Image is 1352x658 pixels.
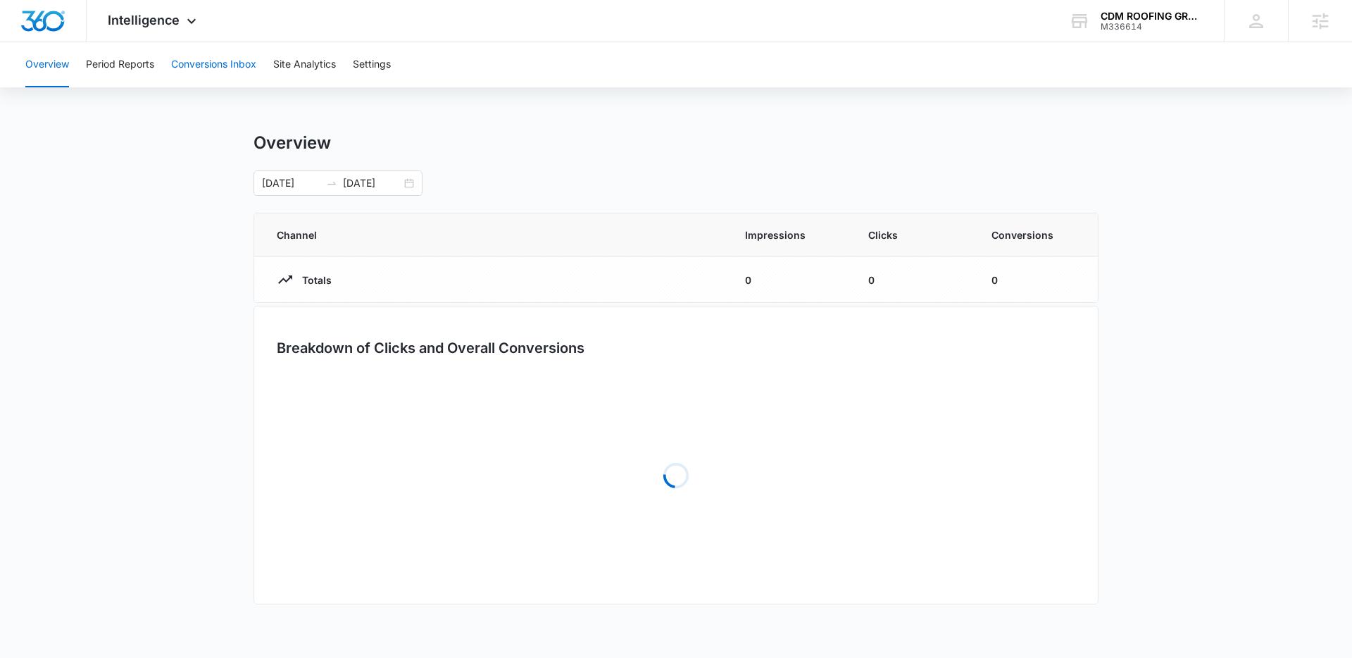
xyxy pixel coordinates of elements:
button: Settings [353,42,391,87]
td: 0 [728,257,851,303]
span: Clicks [868,228,958,242]
span: Impressions [745,228,834,242]
span: Intelligence [108,13,180,27]
h1: Overview [254,132,331,154]
button: Site Analytics [273,42,336,87]
span: to [326,178,337,189]
p: Totals [294,273,332,287]
span: Conversions [991,228,1075,242]
td: 0 [975,257,1098,303]
button: Conversions Inbox [171,42,256,87]
span: swap-right [326,178,337,189]
button: Period Reports [86,42,154,87]
span: Channel [277,228,711,242]
div: account name [1101,11,1203,22]
td: 0 [851,257,975,303]
button: Overview [25,42,69,87]
h3: Breakdown of Clicks and Overall Conversions [277,337,584,359]
input: Start date [262,175,320,191]
input: End date [343,175,401,191]
div: account id [1101,22,1203,32]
